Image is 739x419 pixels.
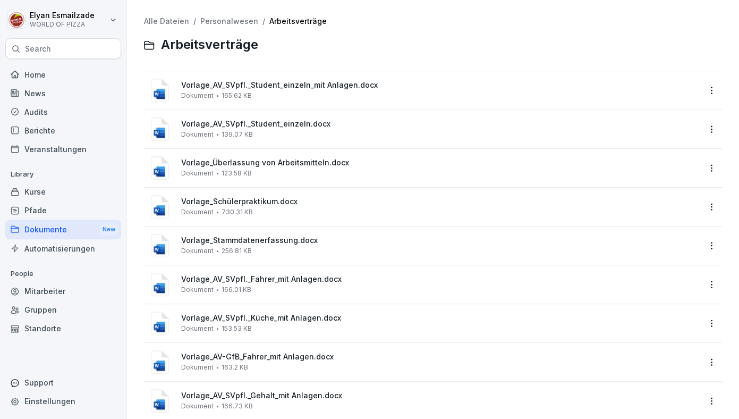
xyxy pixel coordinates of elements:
span: Dokument [181,208,214,216]
a: Pfade [5,201,121,220]
a: News [5,84,121,103]
span: / [262,17,265,26]
p: Library [5,166,121,183]
span: / [193,17,196,26]
a: Einstellungen [5,392,121,410]
a: Home [5,65,121,84]
span: Dokument [181,325,214,332]
a: Personalwesen [200,16,258,26]
span: Dokument [181,364,214,371]
span: Vorlage_AV-GfB_Fahrer_mit Anlagen.docx [181,353,700,362]
span: 166.01 KB [222,286,251,294]
a: Veranstaltungen [5,140,121,158]
div: Support [5,373,121,392]
a: Alle Dateien [144,16,189,26]
a: Arbeitsverträge [269,16,327,26]
a: Standorte [5,319,121,338]
span: 165.62 KB [222,92,252,99]
span: 123.58 KB [222,170,252,177]
a: Audits [5,103,121,121]
span: Vorlage_Stammdatenerfassung.docx [181,236,700,245]
a: Mitarbeiter [5,282,121,300]
span: 163.2 KB [222,364,248,371]
span: 139.07 KB [222,131,253,138]
p: Elyan Esmailzade [30,11,95,20]
span: Vorlage_AV_SVpfl._Student_einzeln_mit Anlagen.docx [181,81,700,90]
span: 166.73 KB [222,403,253,410]
span: 730.31 KB [222,208,253,216]
div: Dokumente [5,220,121,239]
span: Dokument [181,170,214,177]
p: Search [25,44,51,54]
span: Dokument [181,403,214,410]
span: Vorlage_AV_SVpfl._Fahrer_mit Anlagen.docx [181,275,700,284]
span: Vorlage_AV_SVpfl._Küche_mit Anlagen.docx [181,314,700,323]
span: Vorlage_Schülerpraktikum.docx [181,197,700,206]
span: Vorlage_AV_SVpfl._Gehalt_mit Anlagen.docx [181,391,700,400]
span: Arbeitsverträge [161,37,258,53]
span: Dokument [181,286,214,294]
p: People [5,265,121,282]
span: Dokument [181,92,214,99]
div: New [100,223,118,236]
a: Gruppen [5,300,121,319]
a: Automatisierungen [5,239,121,258]
span: Vorlage_AV_SVpfl._Student_einzeln.docx [181,120,700,129]
a: DokumenteNew [5,220,121,239]
span: Dokument [181,131,214,138]
span: 256.81 KB [222,247,252,255]
a: Kurse [5,182,121,201]
span: 153.53 KB [222,325,252,332]
span: Vorlage_Überlassung von Arbeitsmitteln.docx [181,158,700,167]
p: WORLD OF PIZZA [30,21,95,28]
a: Berichte [5,121,121,140]
span: Dokument [181,247,214,255]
